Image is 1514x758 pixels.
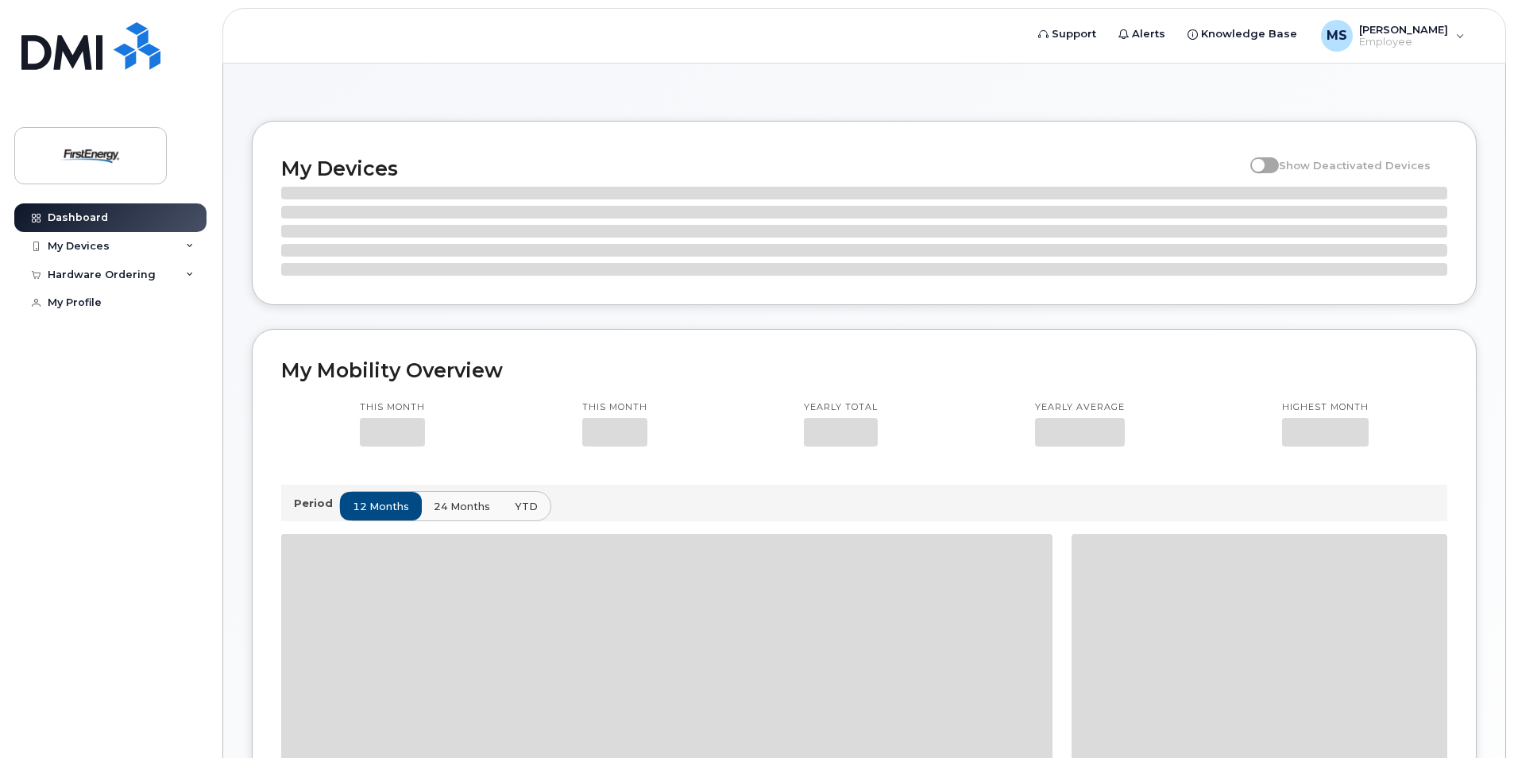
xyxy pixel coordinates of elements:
span: 24 months [434,499,490,514]
p: This month [360,401,425,414]
h2: My Mobility Overview [281,358,1447,382]
p: This month [582,401,647,414]
span: YTD [515,499,538,514]
h2: My Devices [281,157,1242,180]
p: Yearly average [1035,401,1125,414]
input: Show Deactivated Devices [1250,150,1263,163]
p: Highest month [1282,401,1369,414]
p: Period [294,496,339,511]
p: Yearly total [804,401,878,414]
span: Show Deactivated Devices [1279,159,1431,172]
